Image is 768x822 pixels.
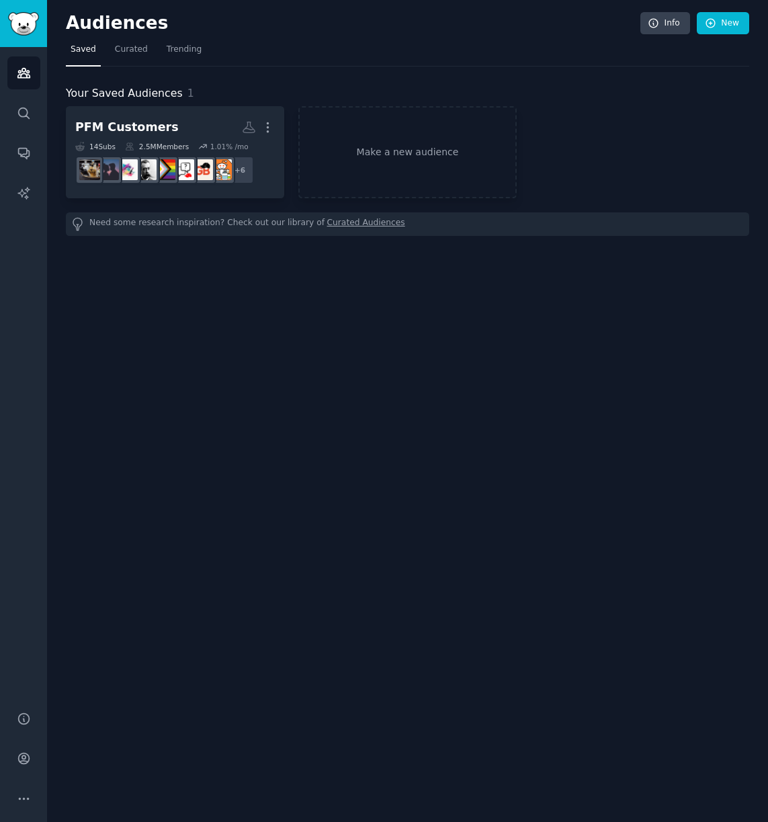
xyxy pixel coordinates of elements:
a: New [697,12,749,35]
span: Your Saved Audiences [66,85,183,102]
a: Saved [66,39,101,67]
div: PFM Customers [75,119,179,136]
div: 14 Sub s [75,142,116,151]
div: + 6 [226,156,254,184]
img: AskGaybrosOver30 [173,159,194,180]
div: 1.01 % /mo [210,142,249,151]
img: MakeupForMen [117,159,138,180]
span: Curated [115,44,148,56]
a: Trending [162,39,206,67]
span: Saved [71,44,96,56]
img: Supplements [211,159,232,180]
div: 2.5M Members [125,142,189,151]
span: Trending [167,44,202,56]
img: datingadviceformen [98,159,119,180]
img: GummySearch logo [8,12,39,36]
img: gay [155,159,175,180]
img: fragranceswap [79,159,100,180]
img: gaybros [192,159,213,180]
div: Need some research inspiration? Check out our library of [66,212,749,236]
a: Curated Audiences [327,217,405,231]
a: Make a new audience [298,106,517,198]
a: Info [640,12,690,35]
span: 1 [187,87,194,99]
a: PFM Customers14Subs2.5MMembers1.01% /mo+6SupplementsgaybrosAskGaybrosOver30gayAdviceForMenMakeupF... [66,106,284,198]
img: AdviceForMen [136,159,157,180]
h2: Audiences [66,13,640,34]
a: Curated [110,39,153,67]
